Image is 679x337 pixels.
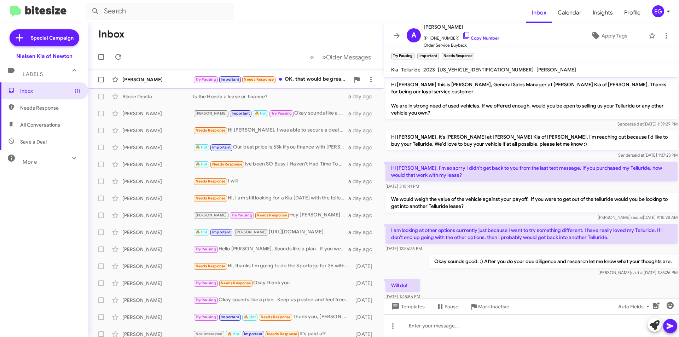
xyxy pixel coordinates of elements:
span: [US_VEHICLE_IDENTIFICATION_NUMBER] [438,66,534,73]
span: [DATE] 12:56:26 PM [385,246,422,251]
span: Pause [445,300,458,313]
div: [PERSON_NAME] [122,161,193,168]
span: Labels [23,71,43,77]
span: Important [221,315,239,319]
div: Okay sounds like a plan. [193,109,348,117]
div: I will [193,177,348,185]
button: Auto Fields [613,300,658,313]
div: [DATE] [352,280,378,287]
div: a day ago [348,178,378,185]
span: Important [212,230,231,234]
span: Try Pausing [196,315,216,319]
span: 🔥 Hot [244,315,256,319]
span: 🔥 Hot [227,332,239,336]
span: Templates [390,300,425,313]
h1: Inbox [98,29,124,40]
span: [PERSON_NAME] [235,230,267,234]
div: Nielsen Kia of Newton [16,53,72,60]
div: [PERSON_NAME] [122,280,193,287]
span: said at [631,270,644,275]
p: We would weigh the value of the vehicle against your payoff. If you were to get out of the tellur... [385,193,678,213]
div: Blacie Devita [122,93,193,100]
span: Important [221,77,239,82]
span: [PERSON_NAME] [536,66,576,73]
span: 2023 [423,66,435,73]
span: Inbox [526,2,552,23]
span: Try Pausing [271,111,292,116]
div: [URL][DOMAIN_NAME] [193,228,348,236]
button: Previous [306,50,318,64]
span: Profile [619,2,646,23]
div: a day ago [348,195,378,202]
div: [PERSON_NAME] [122,297,193,304]
div: Hi [PERSON_NAME], I was able to secure a deal with [PERSON_NAME] of [GEOGRAPHIC_DATA] in [GEOGRAP... [193,126,348,134]
span: Needs Response [221,281,251,285]
div: [DATE] [352,314,378,321]
button: Next [318,50,375,64]
div: a day ago [348,246,378,253]
div: [DATE] [352,297,378,304]
span: Mark Inactive [478,300,509,313]
div: [PERSON_NAME] [122,178,193,185]
span: Apply Tags [602,29,627,42]
div: [PERSON_NAME] [122,212,193,219]
a: Copy Number [462,35,499,41]
span: Needs Response [261,315,291,319]
div: [PERSON_NAME] [122,314,193,321]
span: [PERSON_NAME] [196,213,227,217]
span: Needs Response [196,264,226,268]
span: Sender [DATE] 1:37:23 PM [618,152,678,158]
span: More [23,159,37,165]
span: 🔥 Hot [196,162,208,167]
div: [PERSON_NAME] [122,127,193,134]
button: Apply Tags [573,29,645,42]
small: Needs Response [442,53,474,59]
span: Needs Response [244,77,274,82]
span: (1) [75,87,80,94]
span: Needs Response [20,104,80,111]
div: Hello [PERSON_NAME], Sounds like a plan. If you were ever interested in purchasing before June I'... [193,245,348,253]
div: Hi, I am still looking for a Kia [DATE] with the following config: SX-Prestige Hybrid Exterior: I... [193,194,348,202]
span: [DATE] 3:18:41 PM [385,184,419,189]
div: Our best price is 53k if you finance with [PERSON_NAME]. [193,143,348,151]
span: Save a Deal [20,138,47,145]
span: Important [212,145,231,150]
span: [PERSON_NAME] [DATE] 9:15:28 AM [598,215,678,220]
button: EG [646,5,671,17]
span: All Conversations [20,121,60,128]
span: 🔥 Hot [196,145,208,150]
div: [PERSON_NAME] [122,246,193,253]
span: Needs Response [257,213,287,217]
button: Pause [430,300,464,313]
p: I am looking at other options currently just because I want to try something different. I have re... [385,224,678,244]
span: said at [631,215,643,220]
span: [PERSON_NAME] [DATE] 1:35:26 PM [598,270,678,275]
div: EG [652,5,664,17]
div: Hey [PERSON_NAME] Decided to buy a Honda CRV just like I had in the past thanks for your time and... [193,211,348,219]
input: Search [86,3,234,20]
div: [PERSON_NAME] [122,229,193,236]
span: [PERSON_NAME] [196,111,227,116]
span: Special Campaign [31,34,74,41]
span: 🔥 Hot [255,111,267,116]
span: 🔥 Hot [196,230,208,234]
div: [PERSON_NAME] [122,144,193,151]
div: [PERSON_NAME] [122,195,193,202]
span: [PHONE_NUMBER] [424,31,499,42]
span: Telluride [401,66,420,73]
div: [PERSON_NAME] [122,76,193,83]
span: Needs Response [196,128,226,133]
p: Hi [PERSON_NAME], it's [PERSON_NAME] at [PERSON_NAME] Kia of [PERSON_NAME]. I'm reaching out beca... [385,130,678,150]
p: Okay sounds good. :) After you do your due diligence and research let me know what your thoughts ... [429,255,678,268]
span: Not-Interested [196,332,223,336]
button: Templates [384,300,430,313]
span: Needs Response [212,162,242,167]
span: Insights [587,2,619,23]
div: [PERSON_NAME] [122,110,193,117]
div: a day ago [348,93,378,100]
span: Important [232,111,250,116]
span: [PERSON_NAME] [424,23,499,31]
p: Hi [PERSON_NAME]. I'm so sorry I didn't get back to you from the last text message. If you purcha... [385,162,678,181]
span: Try Pausing [196,281,216,285]
div: a day ago [348,110,378,117]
